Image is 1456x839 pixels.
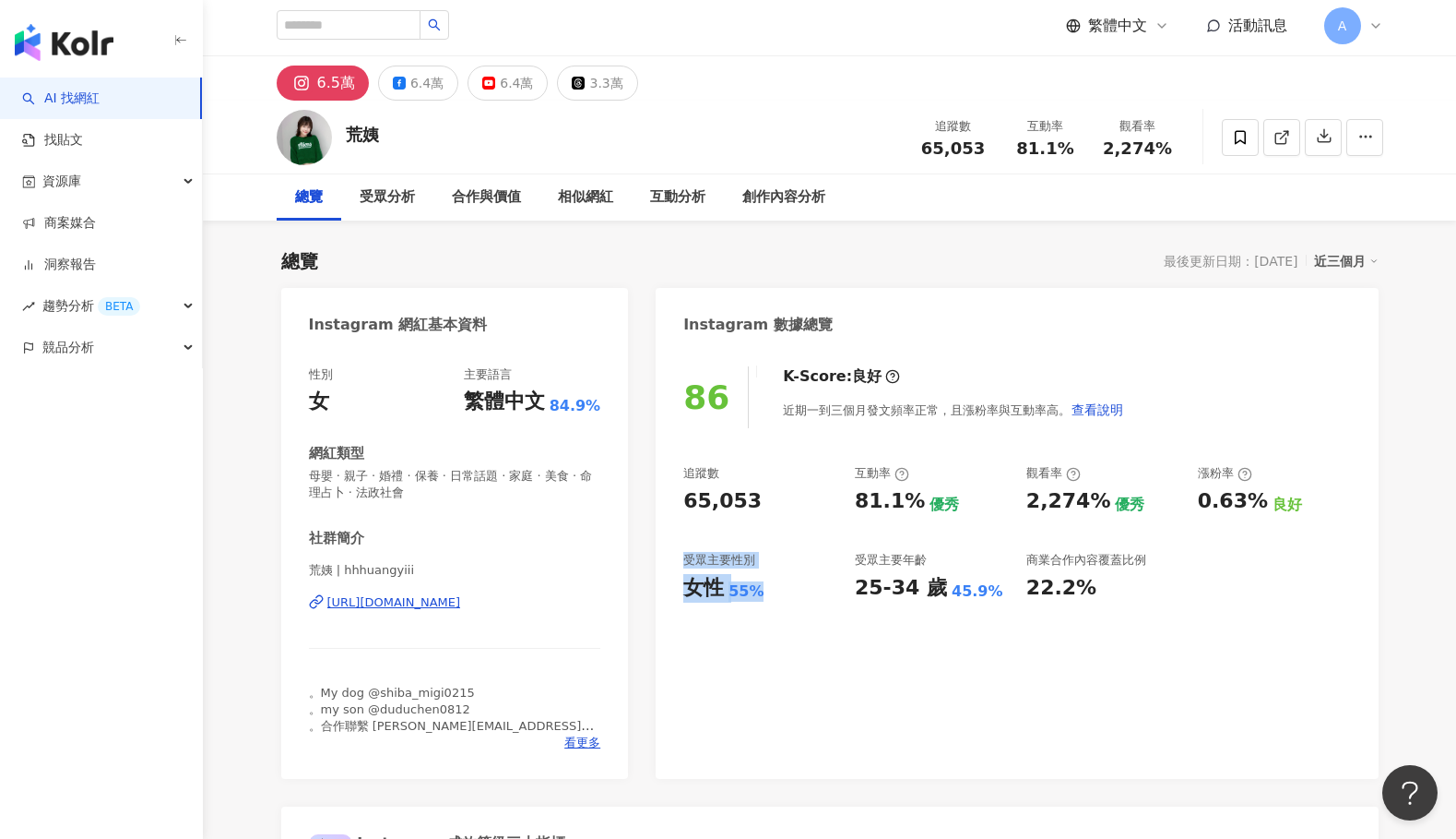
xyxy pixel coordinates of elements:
div: BETA [98,297,140,316]
div: 互動率 [855,465,909,482]
span: 看更多 [564,735,600,751]
span: 母嬰 · 親子 · 婚禮 · 保養 · 日常話題 · 家庭 · 美食 · 命理占卜 · 法政社會 [309,468,601,501]
div: 近期一到三個月發文頻率正常，且漲粉率與互動率高。 [783,391,1124,428]
div: 觀看率 [1103,117,1173,136]
a: searchAI 找網紅 [22,90,100,108]
div: Instagram 網紅基本資料 [309,315,488,335]
span: 84.9% [550,396,601,416]
div: 網紅類型 [309,444,364,463]
a: 商案媒合 [22,214,96,233]
div: 6.4萬 [500,70,533,96]
div: 良好 [852,366,882,387]
div: K-Score : [783,366,900,387]
iframe: Help Scout Beacon - Open [1382,765,1438,821]
div: 社群簡介 [309,529,364,548]
span: search [428,18,441,31]
div: 0.63% [1198,487,1268,516]
span: 繁體中文 [1088,16,1147,36]
div: 3.3萬 [589,70,622,96]
div: 追蹤數 [918,117,988,136]
span: 活動訊息 [1228,17,1287,34]
div: 81.1% [855,487,925,516]
div: 優秀 [1115,495,1144,515]
a: [URL][DOMAIN_NAME] [309,594,601,611]
div: 創作內容分析 [742,186,825,209]
div: 受眾分析 [360,186,415,209]
div: 近三個月 [1314,249,1379,273]
img: KOL Avatar [277,110,332,165]
span: 趨勢分析 [42,285,140,327]
div: 總覽 [281,248,318,274]
span: A [1338,16,1347,36]
div: 總覽 [295,186,323,209]
button: 3.3萬 [557,66,637,101]
div: 最後更新日期：[DATE] [1164,254,1297,269]
div: 22.2% [1026,574,1096,603]
button: 6.5萬 [277,66,369,101]
div: 互動分析 [650,186,705,209]
button: 6.4萬 [378,66,458,101]
span: 競品分析 [42,327,94,368]
img: logo [15,24,113,61]
div: 追蹤數 [683,465,719,482]
div: 2,274% [1026,487,1111,516]
span: 65,053 [921,138,985,158]
span: 查看說明 [1071,402,1123,417]
span: 荒姨 | hhhuangyiii [309,562,601,579]
div: 合作與價值 [452,186,521,209]
div: 相似網紅 [558,186,613,209]
div: 6.4萬 [410,70,444,96]
div: 性別 [309,366,333,383]
div: [URL][DOMAIN_NAME] [327,594,461,611]
div: 商業合作內容覆蓋比例 [1026,552,1146,569]
a: 找貼文 [22,131,83,150]
div: 繁體中文 [464,388,545,416]
span: 81.1% [1016,139,1073,158]
div: 漲粉率 [1198,465,1252,482]
div: 主要語言 [464,366,512,383]
div: 45.9% [952,581,1003,602]
div: 86 [683,378,729,416]
button: 6.4萬 [468,66,548,101]
div: 6.5萬 [317,70,355,96]
div: 25-34 歲 [855,574,947,603]
a: 洞察報告 [22,256,96,274]
div: 女性 [683,574,724,603]
span: rise [22,300,35,313]
span: 。My dog @shiba_migi0215 。my son @duduchen0812 。合作聯繫 [PERSON_NAME][EMAIL_ADDRESS][DOMAIN_NAME] 帶你去... [309,686,595,784]
div: Instagram 數據總覽 [683,315,833,335]
div: 荒姨 [346,123,379,146]
div: 互動率 [1011,117,1081,136]
div: 觀看率 [1026,465,1081,482]
div: 受眾主要性別 [683,552,755,569]
span: 2,274% [1103,139,1172,158]
span: 資源庫 [42,161,81,202]
div: 55% [728,581,764,602]
div: 良好 [1273,495,1302,515]
div: 優秀 [929,495,959,515]
button: 查看說明 [1071,391,1124,428]
div: 受眾主要年齡 [855,552,927,569]
div: 女 [309,388,329,416]
div: 65,053 [683,487,762,516]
